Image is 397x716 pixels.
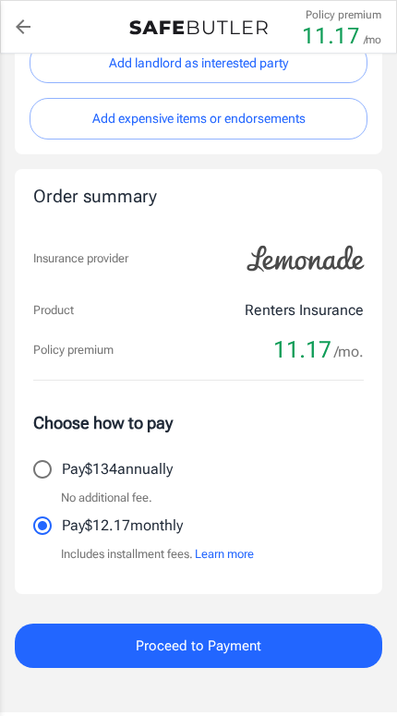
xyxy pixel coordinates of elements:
button: Add expensive items or endorsements [30,98,367,140]
p: Product [33,301,74,320]
span: 11.17 [273,336,331,365]
p: Pay $134 annually [62,458,173,480]
p: 11.17 [302,25,360,47]
p: /mo [364,31,381,48]
p: Policy premium [306,6,381,23]
div: Order summary [33,184,364,211]
a: back to quotes [5,8,42,45]
p: Includes installment fees. [61,545,254,564]
button: Proceed to Payment [15,624,382,668]
p: Policy premium [33,341,114,359]
p: Insurance provider [33,249,128,268]
button: Learn more [195,545,254,564]
button: Add landlord as interested party [30,42,367,84]
img: Lemonade [236,233,375,285]
span: Proceed to Payment [136,634,261,658]
p: Choose how to pay [33,410,364,435]
p: Pay $12.17 monthly [62,515,183,537]
span: /mo. [334,339,364,365]
p: Renters Insurance [245,299,364,322]
p: No additional fee. [61,489,152,507]
img: Back to quotes [129,20,268,35]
